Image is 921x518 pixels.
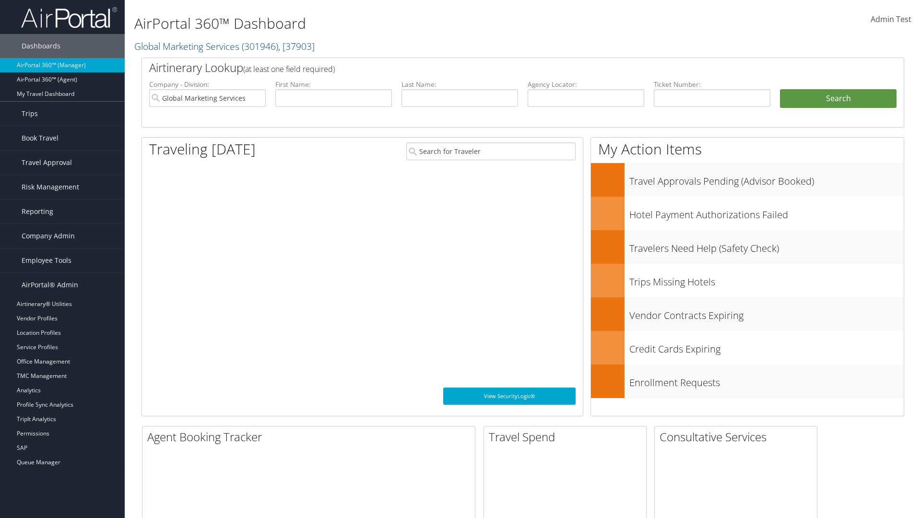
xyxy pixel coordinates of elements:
[22,126,59,150] span: Book Travel
[629,304,904,322] h3: Vendor Contracts Expiring
[780,89,897,108] button: Search
[278,40,315,53] span: , [ 37903 ]
[591,139,904,159] h1: My Action Items
[629,271,904,289] h3: Trips Missing Hotels
[243,64,335,74] span: (at least one field required)
[591,197,904,230] a: Hotel Payment Authorizations Failed
[22,200,53,224] span: Reporting
[22,102,38,126] span: Trips
[591,297,904,331] a: Vendor Contracts Expiring
[629,203,904,222] h3: Hotel Payment Authorizations Failed
[401,80,518,89] label: Last Name:
[629,237,904,255] h3: Travelers Need Help (Safety Check)
[629,170,904,188] h3: Travel Approvals Pending (Advisor Booked)
[591,365,904,398] a: Enrollment Requests
[22,151,72,175] span: Travel Approval
[591,331,904,365] a: Credit Cards Expiring
[629,371,904,389] h3: Enrollment Requests
[871,5,911,35] a: Admin Test
[660,429,817,445] h2: Consultative Services
[134,40,315,53] a: Global Marketing Services
[149,80,266,89] label: Company - Division:
[591,230,904,264] a: Travelers Need Help (Safety Check)
[21,6,117,29] img: airportal-logo.png
[134,13,652,34] h1: AirPortal 360™ Dashboard
[22,224,75,248] span: Company Admin
[443,388,576,405] a: View SecurityLogic®
[629,338,904,356] h3: Credit Cards Expiring
[22,34,60,58] span: Dashboards
[591,163,904,197] a: Travel Approvals Pending (Advisor Booked)
[591,264,904,297] a: Trips Missing Hotels
[149,59,833,76] h2: Airtinerary Lookup
[149,139,256,159] h1: Traveling [DATE]
[871,14,911,24] span: Admin Test
[528,80,644,89] label: Agency Locator:
[22,248,71,272] span: Employee Tools
[406,142,576,160] input: Search for Traveler
[147,429,475,445] h2: Agent Booking Tracker
[489,429,646,445] h2: Travel Spend
[275,80,392,89] label: First Name:
[22,175,79,199] span: Risk Management
[22,273,78,297] span: AirPortal® Admin
[242,40,278,53] span: ( 301946 )
[654,80,770,89] label: Ticket Number:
